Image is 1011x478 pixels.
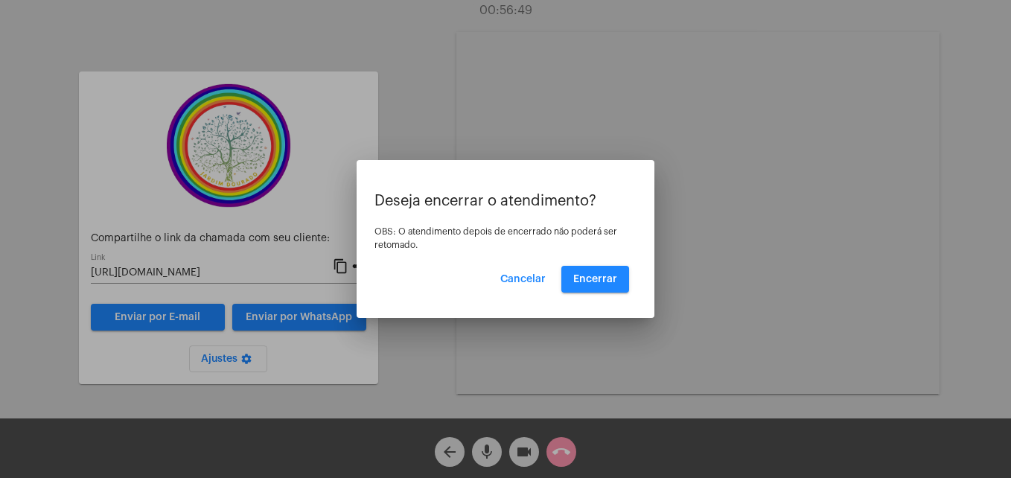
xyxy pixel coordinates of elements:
[573,274,617,284] span: Encerrar
[488,266,558,293] button: Cancelar
[561,266,629,293] button: Encerrar
[374,227,617,249] span: OBS: O atendimento depois de encerrado não poderá ser retomado.
[374,193,637,209] p: Deseja encerrar o atendimento?
[500,274,546,284] span: Cancelar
